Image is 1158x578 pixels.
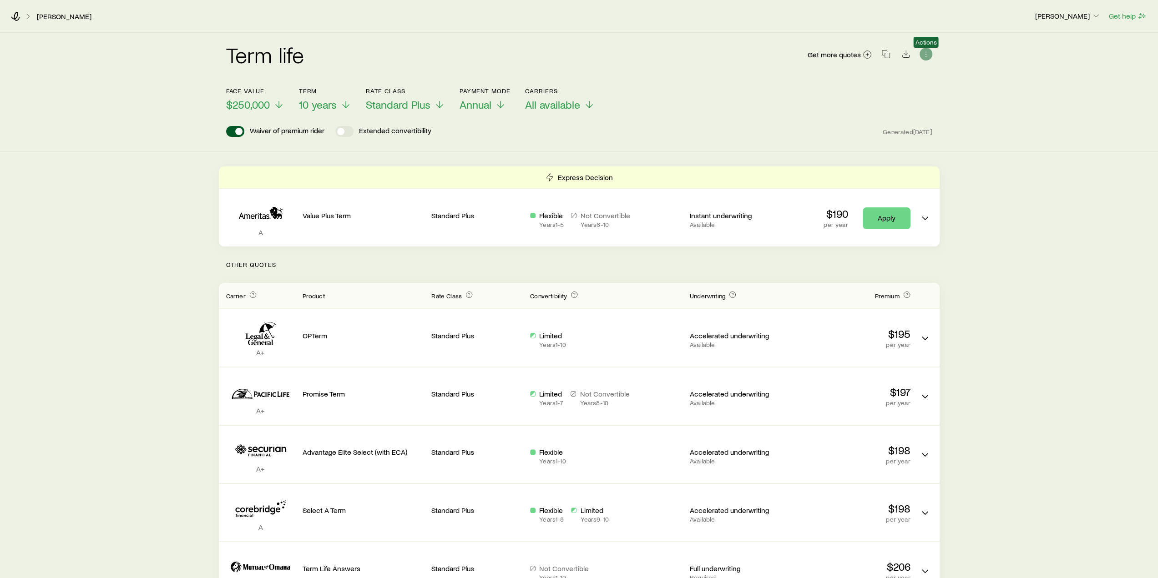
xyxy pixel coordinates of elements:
p: Flexible [539,447,566,457]
p: $198 [789,502,910,515]
p: A [226,228,295,237]
p: Years 9 - 10 [580,516,608,523]
span: Standard Plus [366,98,430,111]
button: Get help [1108,11,1147,21]
span: [DATE] [913,128,932,136]
p: Payment Mode [460,87,511,95]
p: Value Plus Term [303,211,425,220]
p: Term Life Answers [303,564,425,573]
a: Get more quotes [807,50,872,60]
div: Term quotes [219,166,940,246]
p: Years 1 - 8 [539,516,564,523]
span: Convertibility [530,292,567,300]
button: [PERSON_NAME] [1035,11,1101,22]
p: Not Convertible [580,211,630,220]
p: $206 [789,560,910,573]
p: Standard Plus [431,389,523,398]
p: Promise Term [303,389,425,398]
p: Flexible [539,211,564,220]
button: Rate ClassStandard Plus [366,87,445,111]
p: Accelerated underwriting [690,389,781,398]
p: Available [690,457,781,465]
p: Accelerated underwriting [690,331,781,340]
p: Available [690,341,781,348]
p: Not Convertible [580,389,629,398]
p: $197 [789,386,910,398]
p: Advantage Elite Select (with ECA) [303,447,425,457]
p: Term [299,87,351,95]
button: Term10 years [299,87,351,111]
p: [PERSON_NAME] [1035,11,1101,20]
p: per year [789,457,910,465]
span: All available [525,98,580,111]
p: Years 6 - 10 [580,221,630,228]
p: Extended convertibility [359,126,431,137]
span: 10 years [299,98,337,111]
p: Years 1 - 10 [539,457,566,465]
p: A+ [226,348,295,357]
p: Accelerated underwriting [690,447,781,457]
p: Select A Term [303,506,425,515]
span: $250,000 [226,98,270,111]
a: [PERSON_NAME] [36,12,92,21]
p: Rate Class [366,87,445,95]
span: Carrier [226,292,246,300]
p: per year [789,516,910,523]
span: Rate Class [431,292,462,300]
p: Express Decision [558,173,613,182]
p: $198 [789,444,910,457]
p: $190 [824,207,848,220]
p: per year [789,399,910,407]
p: Instant underwriting [690,211,781,220]
p: Years 8 - 10 [580,399,629,407]
a: Download CSV [900,51,912,60]
p: Limited [539,389,563,398]
p: Accelerated underwriting [690,506,781,515]
span: Generated [883,128,932,136]
button: Payment ModeAnnual [460,87,511,111]
span: Actions [915,39,936,46]
p: Years 1 - 10 [539,341,566,348]
p: per year [824,221,848,228]
p: Limited [539,331,566,340]
p: per year [789,341,910,348]
p: A+ [226,406,295,415]
p: Standard Plus [431,564,523,573]
p: Face value [226,87,284,95]
p: Not Convertible [539,564,589,573]
button: Face value$250,000 [226,87,284,111]
p: A [226,523,295,532]
span: Product [303,292,325,300]
p: OPTerm [303,331,425,340]
p: Available [690,399,781,407]
p: Flexible [539,506,564,515]
p: Years 1 - 5 [539,221,564,228]
p: Carriers [525,87,595,95]
a: Apply [863,207,910,229]
p: Waiver of premium rider [250,126,324,137]
h2: Term life [226,44,304,65]
p: Full underwriting [690,564,781,573]
p: $195 [789,327,910,340]
p: Standard Plus [431,211,523,220]
p: Standard Plus [431,447,523,457]
p: Other Quotes [219,246,940,283]
p: Standard Plus [431,506,523,515]
span: Underwriting [690,292,725,300]
span: Premium [875,292,899,300]
p: Standard Plus [431,331,523,340]
p: A+ [226,464,295,473]
span: Annual [460,98,491,111]
p: Available [690,221,781,228]
p: Years 1 - 7 [539,399,563,407]
button: CarriersAll available [525,87,595,111]
span: Get more quotes [808,51,861,58]
p: Limited [580,506,608,515]
p: Available [690,516,781,523]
